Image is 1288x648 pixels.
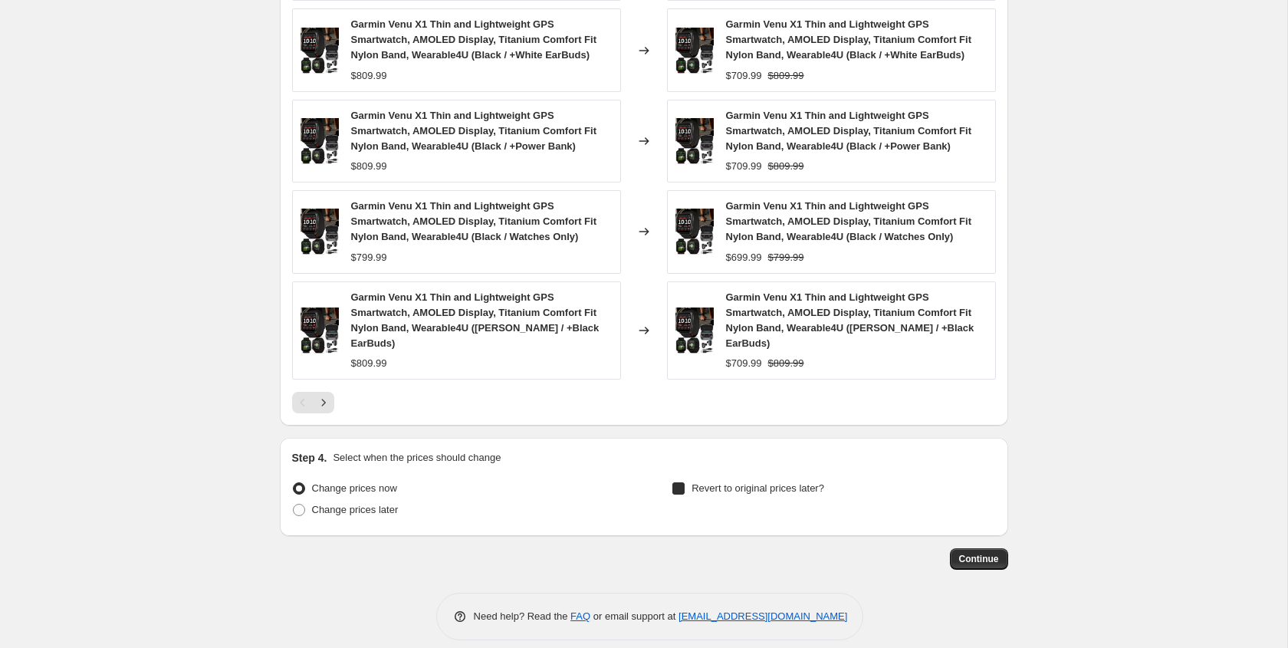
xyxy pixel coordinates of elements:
div: $709.99 [726,159,762,174]
button: Continue [950,548,1008,570]
img: 010-02980-00_EarBudsBLK_80x.png [301,118,339,164]
div: $809.99 [351,68,387,84]
span: Garmin Venu X1 Thin and Lightweight GPS Smartwatch, AMOLED Display, Titanium Comfort Fit Nylon Ba... [351,200,596,242]
img: 010-02980-00_EarBudsBLK_80x.png [301,28,339,74]
span: Garmin Venu X1 Thin and Lightweight GPS Smartwatch, AMOLED Display, Titanium Comfort Fit Nylon Ba... [726,291,974,349]
span: Continue [959,553,999,565]
a: [EMAIL_ADDRESS][DOMAIN_NAME] [678,610,847,622]
span: Need help? Read the [474,610,571,622]
div: $709.99 [726,356,762,371]
strike: $809.99 [768,356,804,371]
nav: Pagination [292,392,334,413]
strike: $809.99 [768,68,804,84]
p: Select when the prices should change [333,450,501,465]
div: $809.99 [351,356,387,371]
span: Garmin Venu X1 Thin and Lightweight GPS Smartwatch, AMOLED Display, Titanium Comfort Fit Nylon Ba... [726,200,971,242]
span: Garmin Venu X1 Thin and Lightweight GPS Smartwatch, AMOLED Display, Titanium Comfort Fit Nylon Ba... [726,110,971,152]
span: Garmin Venu X1 Thin and Lightweight GPS Smartwatch, AMOLED Display, Titanium Comfort Fit Nylon Ba... [351,110,596,152]
img: 010-02980-00_EarBudsBLK_80x.png [675,28,714,74]
span: Revert to original prices later? [692,482,824,494]
img: 010-02980-00_EarBudsBLK_80x.png [301,209,339,255]
img: 010-02980-00_EarBudsBLK_80x.png [675,209,714,255]
div: $799.99 [351,250,387,265]
h2: Step 4. [292,450,327,465]
div: $709.99 [726,68,762,84]
img: 010-02980-00_EarBudsBLK_80x.png [675,308,714,354]
div: $699.99 [726,250,762,265]
strike: $809.99 [768,159,804,174]
span: Garmin Venu X1 Thin and Lightweight GPS Smartwatch, AMOLED Display, Titanium Comfort Fit Nylon Ba... [726,18,971,61]
img: 010-02980-00_EarBudsBLK_80x.png [675,118,714,164]
strike: $799.99 [768,250,804,265]
span: Change prices later [312,504,399,515]
span: Garmin Venu X1 Thin and Lightweight GPS Smartwatch, AMOLED Display, Titanium Comfort Fit Nylon Ba... [351,18,596,61]
span: Garmin Venu X1 Thin and Lightweight GPS Smartwatch, AMOLED Display, Titanium Comfort Fit Nylon Ba... [351,291,600,349]
a: FAQ [570,610,590,622]
div: $809.99 [351,159,387,174]
span: Change prices now [312,482,397,494]
span: or email support at [590,610,678,622]
button: Next [313,392,334,413]
img: 010-02980-00_EarBudsBLK_80x.png [301,308,339,354]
